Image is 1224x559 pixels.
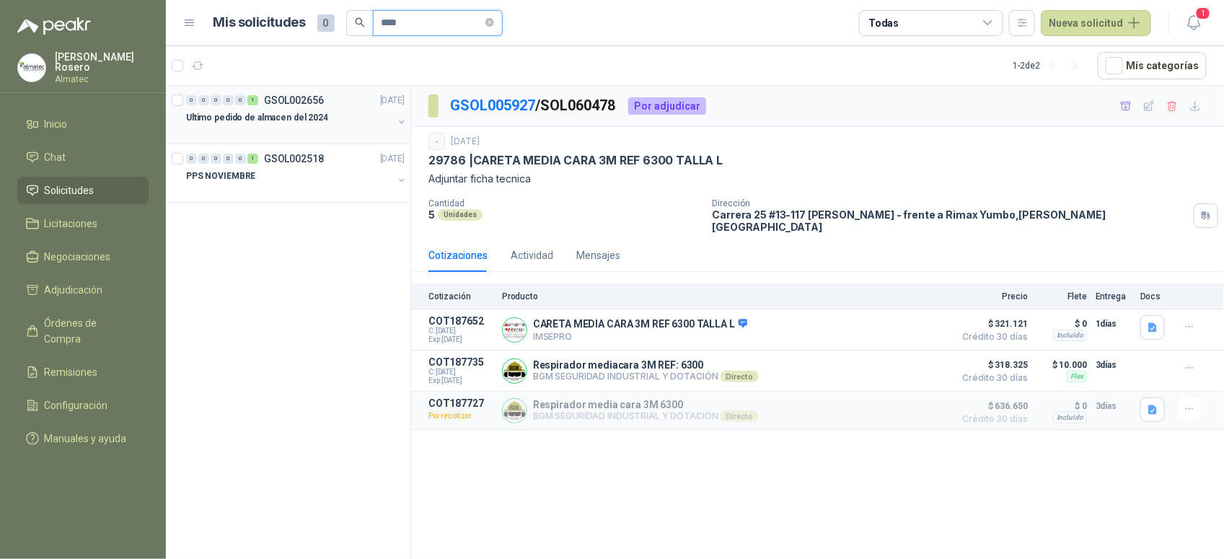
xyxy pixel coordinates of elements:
span: Exp: [DATE] [428,377,493,385]
a: Manuales y ayuda [17,425,149,452]
p: [PERSON_NAME] Rosero [55,52,149,72]
span: Remisiones [45,364,98,380]
a: Negociaciones [17,243,149,270]
p: Por recotizar [428,409,493,423]
img: Company Logo [503,359,527,383]
div: Todas [868,15,899,31]
a: Licitaciones [17,210,149,237]
p: [DATE] [451,135,480,149]
img: Company Logo [18,54,45,82]
p: Cantidad [428,198,701,208]
p: $ 10.000 [1036,356,1087,374]
p: CARETA MEDIA CARA 3M REF 6300 TALLA L [533,318,747,331]
p: Respirador media cara 3M 6300 [533,399,759,410]
div: 0 [235,95,246,105]
div: 1 [247,154,258,164]
a: GSOL005927 [450,97,535,114]
span: C: [DATE] [428,368,493,377]
p: [DATE] [380,94,405,107]
div: Actividad [511,247,553,263]
span: Crédito 30 días [956,374,1028,382]
a: Órdenes de Compra [17,309,149,353]
p: Almatec [55,75,149,84]
div: 0 [223,95,234,105]
div: - [428,133,445,150]
span: Solicitudes [45,182,94,198]
p: 1 días [1096,315,1132,333]
p: [DATE] [380,152,405,166]
div: 0 [186,95,197,105]
p: COT187727 [428,397,493,409]
p: 5 [428,208,435,221]
a: Configuración [17,392,149,419]
span: search [355,17,365,27]
p: / SOL060478 [450,94,617,117]
p: Ultimo pedido de almacen del 2024 [186,111,328,125]
p: Dirección [713,198,1188,208]
p: Docs [1140,291,1169,301]
span: Negociaciones [45,249,111,265]
div: 1 - 2 de 2 [1013,54,1086,77]
h1: Mis solicitudes [213,12,306,33]
span: $ 318.325 [956,356,1028,374]
p: COT187735 [428,356,493,368]
span: Crédito 30 días [956,333,1028,341]
span: Configuración [45,397,108,413]
a: Inicio [17,110,149,138]
span: Manuales y ayuda [45,431,127,446]
p: $ 0 [1036,397,1087,415]
span: $ 636.650 [956,397,1028,415]
span: close-circle [485,16,494,30]
div: 0 [235,154,246,164]
p: BGM SEGURIDAD INDUSTRIAL Y DOTACIÓN [533,410,759,422]
div: 0 [211,95,221,105]
div: Directo [721,410,759,422]
div: 1 [247,95,258,105]
p: PPS NOVIEMBRE [186,170,255,183]
div: Cotizaciones [428,247,488,263]
div: Flex [1067,371,1087,382]
span: 0 [317,14,335,32]
span: C: [DATE] [428,327,493,335]
div: Unidades [438,209,483,221]
p: 3 días [1096,356,1132,374]
div: Por adjudicar [628,97,706,115]
div: Incluido [1053,330,1087,341]
button: 1 [1181,10,1207,36]
div: Directo [721,371,759,382]
span: Chat [45,149,66,165]
a: Solicitudes [17,177,149,204]
span: Órdenes de Compra [45,315,135,347]
p: $ 0 [1036,315,1087,333]
button: Mís categorías [1098,52,1207,79]
img: Company Logo [503,318,527,342]
p: GSOL002518 [264,154,324,164]
a: 0 0 0 0 0 1 GSOL002518[DATE] PPS NOVIEMBRE [186,150,408,196]
p: Producto [502,291,947,301]
span: 1 [1195,6,1211,20]
p: Respirador mediacara 3M REF: 6300 [533,359,759,371]
a: 0 0 0 0 0 1 GSOL002656[DATE] Ultimo pedido de almacen del 2024 [186,92,408,138]
span: Inicio [45,116,68,132]
span: Exp: [DATE] [428,335,493,344]
p: IMSEPRO [533,331,747,342]
button: Nueva solicitud [1041,10,1151,36]
div: 0 [211,154,221,164]
p: COT187652 [428,315,493,327]
img: Company Logo [503,399,527,423]
p: Precio [956,291,1028,301]
div: Mensajes [576,247,620,263]
p: 3 días [1096,397,1132,415]
p: BGM SEGURIDAD INDUSTRIAL Y DOTACIÓN [533,371,759,382]
span: Adjudicación [45,282,103,298]
span: $ 321.121 [956,315,1028,333]
p: Entrega [1096,291,1132,301]
p: GSOL002656 [264,95,324,105]
span: close-circle [485,18,494,27]
div: 0 [223,154,234,164]
div: 0 [198,154,209,164]
a: Remisiones [17,358,149,386]
div: 0 [198,95,209,105]
p: Cotización [428,291,493,301]
div: 0 [186,154,197,164]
